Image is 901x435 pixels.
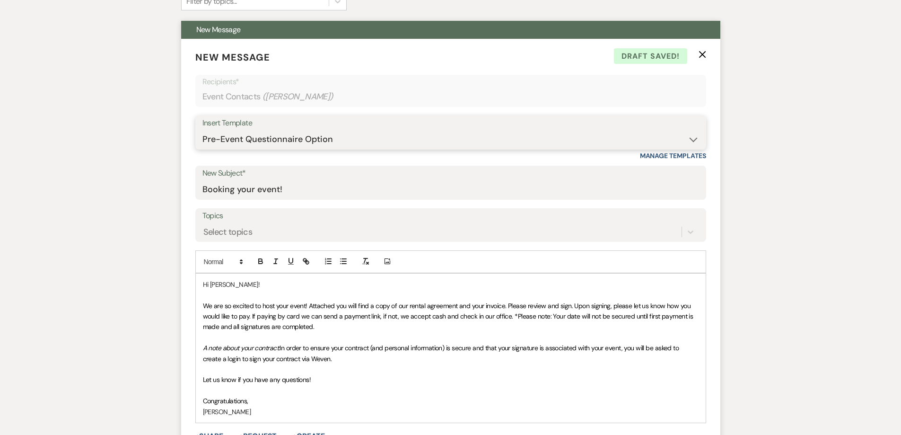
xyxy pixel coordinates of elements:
[203,225,253,238] div: Select topics
[203,344,280,352] em: A note about your contract:
[262,90,333,103] span: ( [PERSON_NAME] )
[202,209,699,223] label: Topics
[203,279,699,290] p: Hi [PERSON_NAME]!
[202,88,699,106] div: Event Contacts
[640,151,706,160] a: Manage Templates
[196,25,241,35] span: New Message
[203,397,248,405] span: Congratulations,
[203,375,311,384] span: Let us know if you have any questions!
[202,76,699,88] p: Recipients*
[195,51,270,63] span: New Message
[202,167,699,180] label: New Subject*
[203,302,695,331] span: We are so excited to host your event! Attached you will find a copy of our rental agreement and y...
[203,344,681,363] span: In order to ensure your contract (and personal information) is secure and that your signature is ...
[614,48,687,64] span: Draft saved!
[202,116,699,130] div: Insert Template
[203,407,699,417] p: [PERSON_NAME]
